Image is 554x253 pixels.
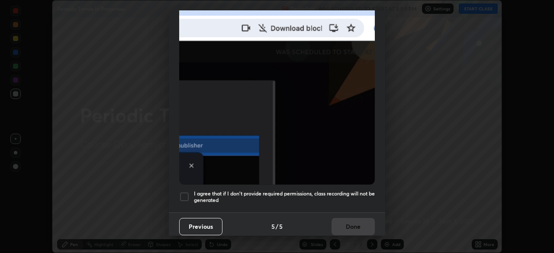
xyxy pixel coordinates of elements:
[276,222,278,231] h4: /
[194,190,375,204] h5: I agree that if I don't provide required permissions, class recording will not be generated
[279,222,283,231] h4: 5
[271,222,275,231] h4: 5
[179,218,222,235] button: Previous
